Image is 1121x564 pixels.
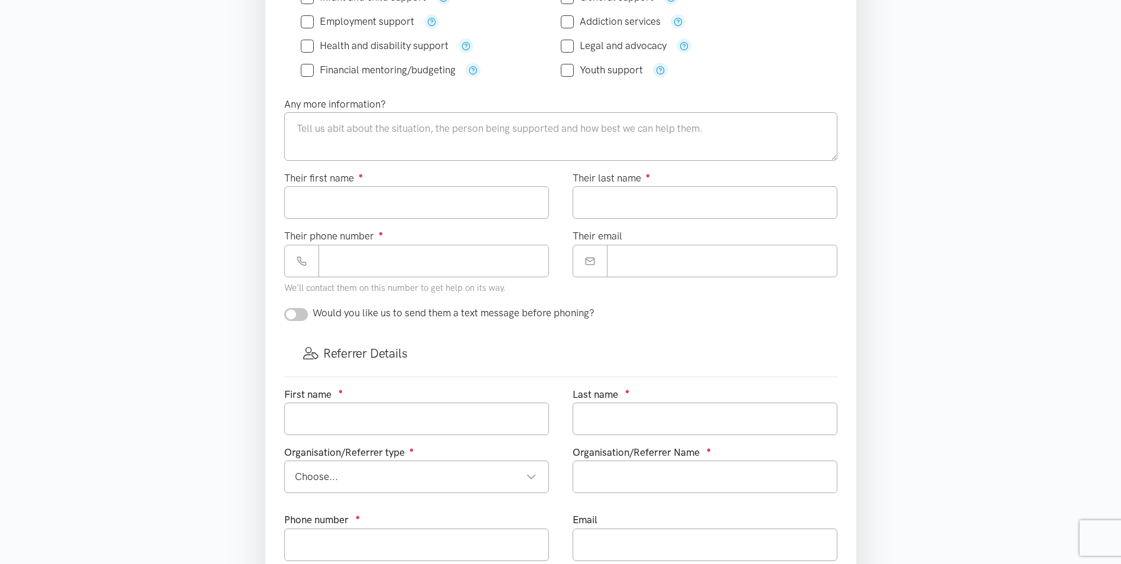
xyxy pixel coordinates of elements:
[573,170,651,186] label: Their last name
[284,387,332,403] label: First name
[284,512,349,528] label: Phone number
[319,245,549,277] input: Phone number
[573,228,622,244] label: Their email
[301,17,414,27] label: Employment support
[561,65,643,75] label: Youth support
[301,65,456,75] label: Financial mentoring/budgeting
[284,445,549,461] div: Organisation/Referrer type
[573,387,618,403] label: Last name
[359,171,363,180] sup: ●
[625,387,630,396] sup: ●
[379,229,384,238] sup: ●
[301,41,449,51] label: Health and disability support
[284,283,506,293] small: We'll contact them on this number to get help on its way.
[573,512,597,528] label: Email
[707,445,711,454] sup: ●
[284,170,363,186] label: Their first name
[607,245,837,277] input: Email
[561,41,667,51] label: Legal and advocacy
[356,513,360,521] sup: ●
[284,228,384,244] label: Their phone number
[303,345,818,362] h3: Referrer Details
[561,17,661,27] label: Addiction services
[284,96,386,112] label: Any more information?
[295,469,537,485] div: Choose...
[339,387,343,396] sup: ●
[646,171,651,180] sup: ●
[410,445,414,454] sup: ●
[313,307,594,319] span: Would you like us to send them a text message before phoning?
[573,445,700,461] label: Organisation/Referrer Name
